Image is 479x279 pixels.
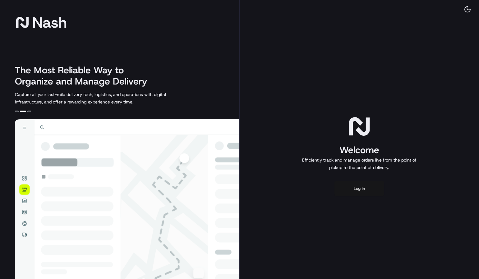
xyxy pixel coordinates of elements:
span: Nash [32,16,67,29]
h2: The Most Reliable Way to Organize and Manage Delivery [15,65,154,87]
button: Log in [334,181,384,196]
h1: Welcome [300,144,419,156]
p: Capture all your last-mile delivery tech, logistics, and operations with digital infrastructure, ... [15,91,194,106]
p: Efficiently track and manage orders live from the point of pickup to the point of delivery. [300,156,419,171]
